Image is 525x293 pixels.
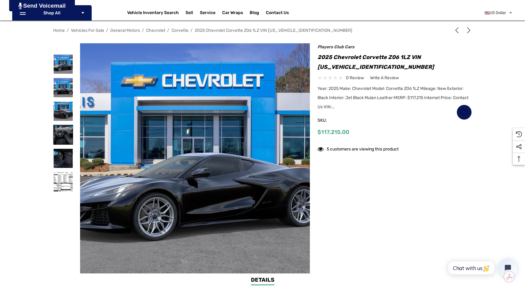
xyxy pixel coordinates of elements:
div: 5 customers are viewing this product [318,143,398,153]
span: SKU: [318,116,348,125]
iframe: Tidio Chat [442,254,522,282]
span: 0 review [346,74,364,82]
svg: Social Media [516,144,522,150]
a: Previous [454,27,462,33]
span: $117,215.00 [318,129,349,135]
a: Write a Review [370,74,399,82]
span: Write a Review [370,75,399,81]
svg: Icon Line [19,9,28,17]
svg: Recently Viewed [516,131,522,137]
a: Service [200,10,215,17]
h1: 2025 Chevrolet Corvette Z06 1LZ VIN [US_VEHICLE_IDENTIFICATION_NUMBER] [318,52,472,72]
a: Blog [250,10,259,17]
img: For Sale: 2025 Chevrolet Corvette Z06 1LZ VIN 1G1YD2D32S5606812 [53,172,73,191]
a: Next [463,27,472,33]
span: Year: 2025 Make: Chevrolet Model: Corvette Z06 1LZ Mileage: New Exterior: Black Interior: Jet Bla... [318,86,468,109]
nav: Breadcrumb [53,25,472,36]
span: Sell [185,10,193,17]
a: Wish List [457,105,472,120]
img: PjwhLS0gR2VuZXJhdG9yOiBHcmF2aXQuaW8gLS0+PHN2ZyB4bWxucz0iaHR0cDovL3d3dy53My5vcmcvMjAwMC9zdmciIHhtb... [18,2,22,9]
img: For Sale: 2025 Chevrolet Corvette Z06 1LZ VIN 1G1YD2D32S5606812 [53,149,73,168]
a: Vehicles For Sale [71,28,104,33]
a: Players Club Cars [318,44,354,50]
p: Shop All [12,5,92,20]
img: For Sale: 2025 Chevrolet Corvette Z06 1LZ VIN 1G1YD2D32S5606812 [53,125,73,144]
a: Home [53,28,65,33]
svg: Top [513,156,525,162]
a: Chevrolet [146,28,165,33]
a: USD [485,7,513,19]
a: Corvette [171,28,189,33]
span: Car Wraps [222,10,243,17]
a: General Motors [110,28,140,33]
a: Details [251,276,274,285]
img: For Sale: 2025 Chevrolet Corvette Z06 1LZ VIN 1G1YD2D32S5606812 [53,102,73,121]
img: For Sale: 2025 Chevrolet Corvette Z06 1LZ VIN 1G1YD2D32S5606812 [53,54,73,74]
svg: Wish List [461,109,468,116]
a: Sell [185,7,200,19]
svg: Icon Arrow Down [81,11,85,15]
img: For Sale: 2025 Chevrolet Corvette Z06 1LZ VIN 1G1YD2D32S5606812 [53,78,73,97]
a: Contact Us [266,10,289,17]
a: Car Wraps [222,7,250,19]
a: Vehicle Inventory Search [127,10,179,17]
a: 2025 Chevrolet Corvette Z06 1LZ VIN [US_VEHICLE_IDENTIFICATION_NUMBER] [195,28,352,33]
